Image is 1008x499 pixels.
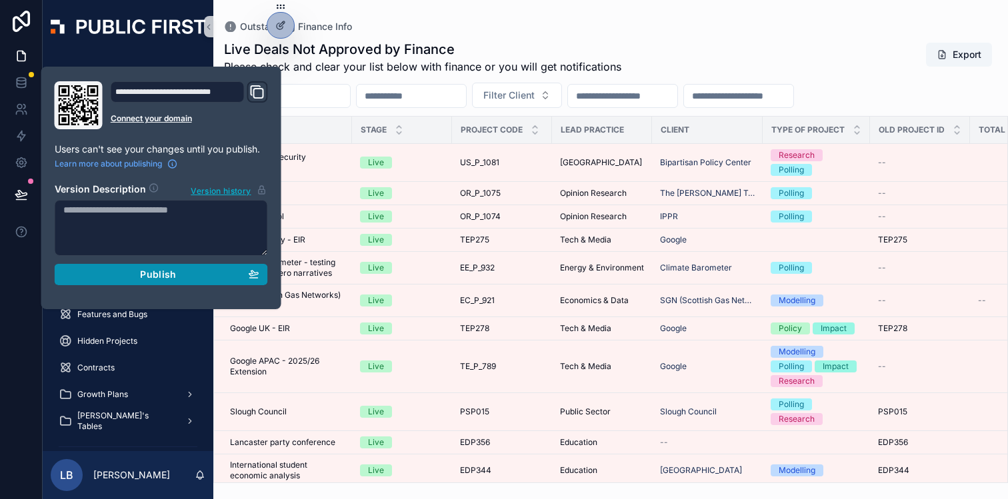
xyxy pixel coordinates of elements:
a: PSP015 [460,406,544,417]
span: BPC Social Security Campaign [230,152,344,173]
div: Policy [779,322,802,334]
span: EE_P_932 [460,262,495,273]
a: SGN (Scottish Gas Networks) [660,295,755,306]
div: Live [368,464,384,476]
div: Polling [779,360,804,372]
a: -- [878,188,962,199]
div: Modelling [779,464,815,476]
span: Contracts [77,362,115,373]
a: Opinion Research [560,211,644,222]
span: Tech & Media [560,361,611,372]
span: TEP275 [460,235,489,245]
a: Google UK - EIR [230,323,344,334]
a: Energy & Environment [560,262,644,273]
a: -- [878,262,962,273]
span: Hidden Projects [77,336,137,346]
span: Publish [140,268,176,280]
div: Live [368,406,384,418]
span: Filter Client [483,89,535,102]
a: Education [560,465,644,476]
div: Live [368,436,384,448]
a: Live [360,322,444,334]
div: Polling [779,211,804,223]
a: Lancaster party conference [230,437,344,448]
a: EDP356 [460,437,544,448]
span: -- [878,295,886,306]
a: Google [660,235,755,245]
span: -- [660,437,668,448]
a: Climate Barometer [660,262,755,273]
div: Polling [779,187,804,199]
span: Economics & Data [560,295,629,306]
a: EDP344 [460,465,544,476]
a: Google [660,361,755,372]
a: The [PERSON_NAME] Trust [660,188,755,199]
span: IPPR [660,211,678,222]
a: TEP278 [460,323,544,334]
span: Old Project ID [879,125,945,135]
a: [GEOGRAPHIC_DATA] [660,465,755,476]
a: Polling [771,262,862,274]
span: EDP344 [878,465,909,476]
span: Stage [361,125,387,135]
div: Modelling [779,294,815,306]
span: Growth Plans [77,389,128,400]
span: Climate Barometer - testing revised net zero narratives [230,257,344,278]
a: TEP278 [878,323,962,334]
span: EDP344 [460,465,491,476]
div: Live [368,234,384,246]
span: Version history [191,183,251,197]
a: IPPR - Alcohol [230,211,344,222]
a: Google [660,323,687,334]
span: Learn more about publishing [55,159,162,169]
a: Live [360,157,444,169]
a: International student economic analysis [230,460,344,481]
span: EC_P_921 [460,295,495,306]
span: Google [660,361,687,372]
a: -- [878,157,962,168]
div: Live [368,322,384,334]
button: Export [926,43,992,67]
a: Contracts [51,356,205,380]
span: Public Sector [560,406,611,417]
span: Google [660,235,687,245]
div: Research [779,413,815,425]
a: SEND Poll [230,188,344,199]
p: Users can't see your changes until you publish. [55,143,268,156]
a: Deals and Projects New [51,63,205,87]
span: Please check and clear your list below with finance or you will get notifications [224,59,621,75]
span: Lancaster party conference [230,437,335,448]
a: [GEOGRAPHIC_DATA] [660,465,742,476]
span: Opinion Research [560,188,627,199]
a: Education [560,437,644,448]
button: Publish [55,264,268,285]
span: [GEOGRAPHIC_DATA] [560,157,642,168]
span: TEP278 [460,323,489,334]
a: Google APAC - 2025/26 Extension [230,356,344,377]
a: Slough Council [660,406,717,417]
a: Polling [771,187,862,199]
span: Project Code [461,125,523,135]
a: Live [360,262,444,274]
span: TE_P_789 [460,361,496,372]
h1: Live Deals Not Approved by Finance [224,40,621,59]
a: Opinion Research [560,188,644,199]
span: Google UK - EIR [230,323,290,334]
a: Live [360,187,444,199]
a: Bipartisan Policy Center [660,157,755,168]
div: Polling [779,398,804,410]
a: Economics & Data [560,295,644,306]
a: EDP356 [878,437,962,448]
span: Client [661,125,689,135]
span: Features and Bugs [77,309,147,320]
a: Outstanding Finance Info [224,20,352,33]
a: Tech & Media [560,235,644,245]
span: TEP275 [878,235,907,245]
a: ModellingPollingImpactResearch [771,346,862,387]
a: SGN (Scottish Gas Networks) (SH) [230,290,344,311]
span: TEP278 [878,323,907,334]
div: Polling [779,262,804,274]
